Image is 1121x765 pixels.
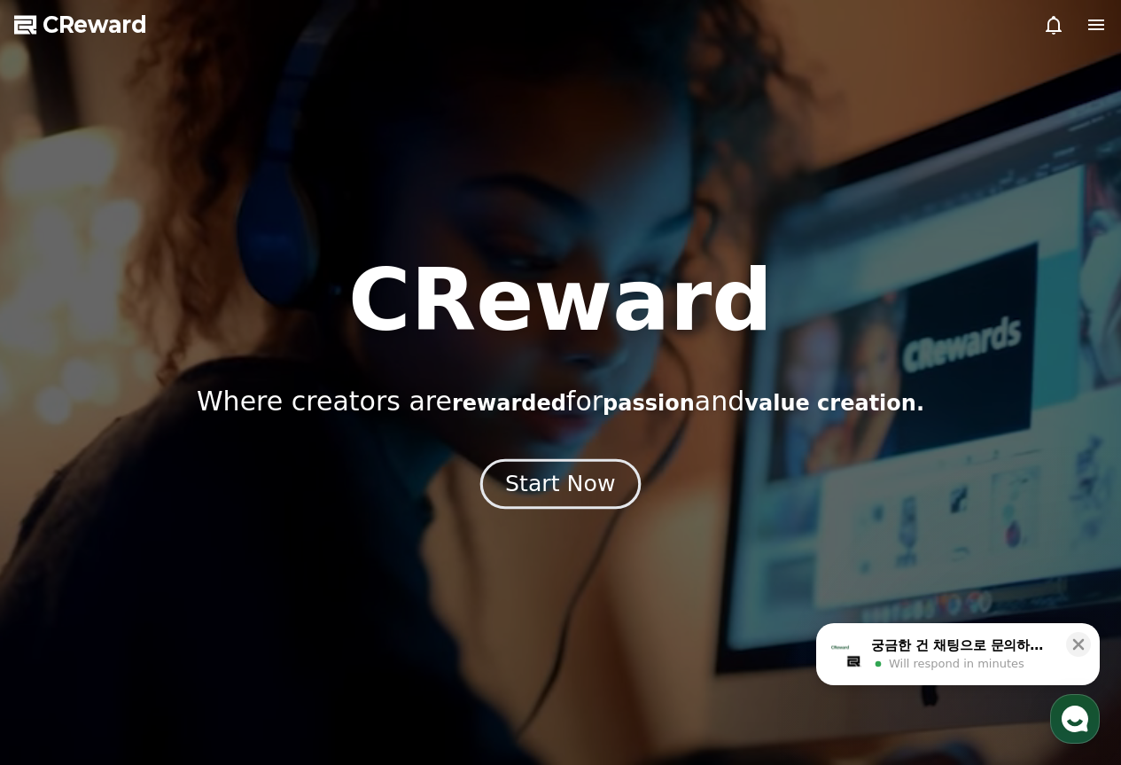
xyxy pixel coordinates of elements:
a: Messages [117,562,229,606]
span: Messages [147,589,199,604]
button: Start Now [480,458,641,509]
a: Settings [229,562,340,606]
span: Settings [262,589,306,603]
span: Home [45,589,76,603]
h1: CReward [348,258,773,343]
p: Where creators are for and [197,386,924,418]
a: CReward [14,11,147,39]
a: Start Now [484,478,637,495]
div: Start Now [505,469,615,499]
span: value creation. [744,391,924,416]
span: rewarded [452,391,566,416]
span: CReward [43,11,147,39]
span: passion [603,391,695,416]
a: Home [5,562,117,606]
